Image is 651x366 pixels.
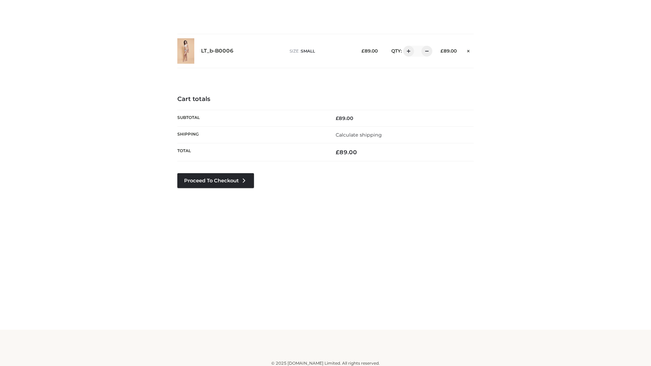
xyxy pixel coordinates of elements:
p: size : [290,48,351,54]
h4: Cart totals [177,96,474,103]
th: Shipping [177,126,325,143]
div: QTY: [384,46,430,57]
bdi: 89.00 [336,149,357,156]
a: Proceed to Checkout [177,173,254,188]
th: Subtotal [177,110,325,126]
img: LT_b-B0006 - SMALL [177,38,194,64]
a: Calculate shipping [336,132,382,138]
a: LT_b-B0006 [201,48,234,54]
bdi: 89.00 [440,48,457,54]
bdi: 89.00 [336,115,353,121]
span: £ [336,115,339,121]
a: Remove this item [463,46,474,55]
span: £ [440,48,443,54]
th: Total [177,143,325,161]
span: SMALL [301,48,315,54]
span: £ [336,149,339,156]
span: £ [361,48,364,54]
bdi: 89.00 [361,48,378,54]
